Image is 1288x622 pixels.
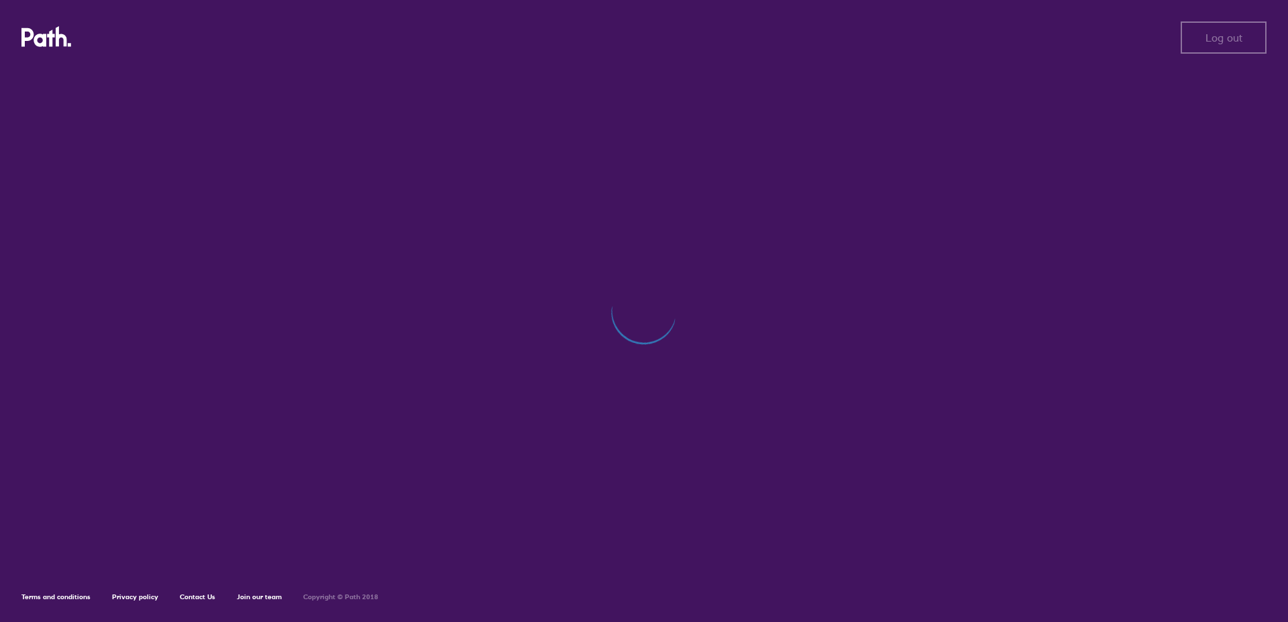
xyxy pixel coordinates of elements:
[180,592,215,601] a: Contact Us
[21,592,91,601] a: Terms and conditions
[1181,21,1267,54] button: Log out
[237,592,282,601] a: Join our team
[303,593,378,601] h6: Copyright © Path 2018
[112,592,158,601] a: Privacy policy
[1205,32,1242,44] span: Log out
